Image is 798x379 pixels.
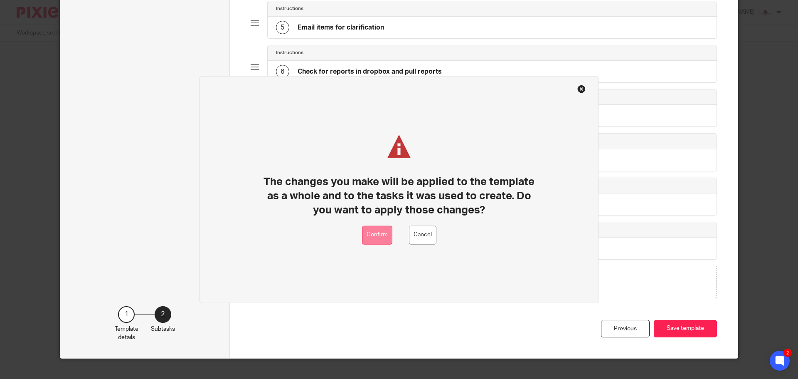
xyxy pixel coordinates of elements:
[654,320,717,338] button: Save template
[783,349,792,357] div: 2
[298,23,384,32] h4: Email items for clarification
[276,21,289,34] div: 5
[298,67,442,76] h4: Check for reports in dropbox and pull reports
[276,65,289,78] div: 6
[276,5,303,12] h4: Instructions
[260,175,539,218] h1: The changes you make will be applied to the template as a whole and to the tasks it was used to c...
[276,50,303,56] h4: Instructions
[155,306,171,323] div: 2
[118,306,135,323] div: 1
[362,225,392,244] button: Confirm
[409,225,436,244] button: Cancel
[115,325,138,342] p: Template details
[151,325,175,333] p: Subtasks
[601,320,650,338] div: Previous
